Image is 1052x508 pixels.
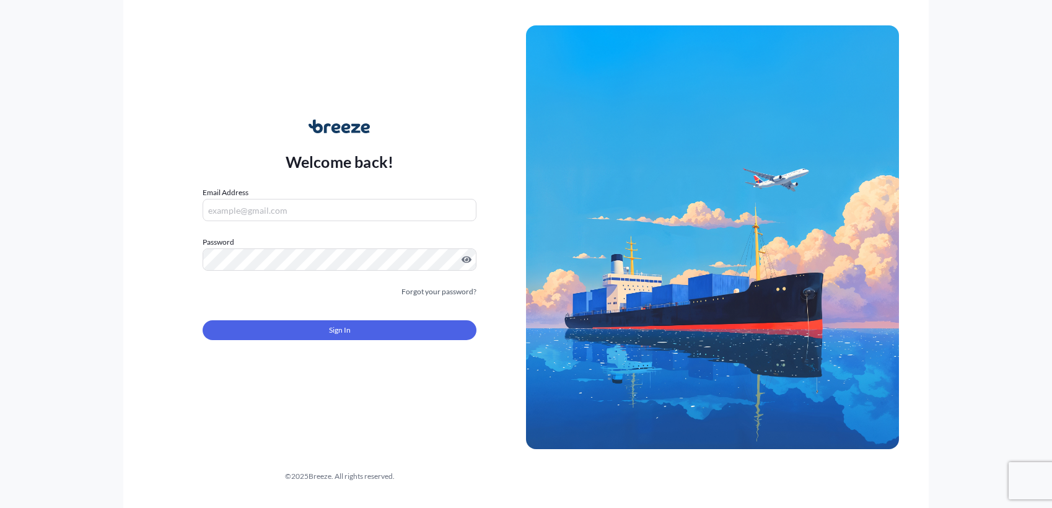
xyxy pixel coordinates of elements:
[203,320,476,340] button: Sign In
[203,236,476,248] label: Password
[329,324,351,336] span: Sign In
[286,152,394,172] p: Welcome back!
[203,199,476,221] input: example@gmail.com
[462,255,471,265] button: Show password
[203,186,248,199] label: Email Address
[401,286,476,298] a: Forgot your password?
[153,470,526,483] div: © 2025 Breeze. All rights reserved.
[526,25,899,449] img: Ship illustration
